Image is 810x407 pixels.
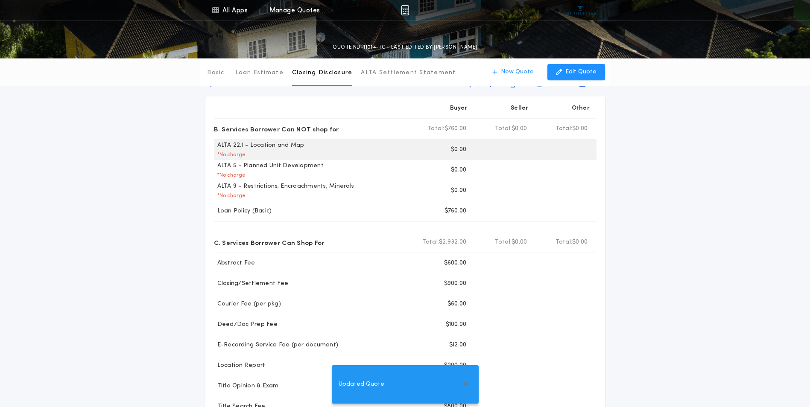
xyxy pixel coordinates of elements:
p: New Quote [501,68,534,76]
p: Other [571,104,589,113]
span: $0.00 [512,125,527,133]
p: E-Recording Service Fee (per document) [214,341,339,349]
p: $900.00 [444,279,467,288]
p: Buyer [450,104,467,113]
span: Updated Quote [339,380,384,389]
p: $12.00 [449,341,467,349]
p: Loan Policy (Basic) [214,207,272,215]
p: $100.00 [446,320,467,329]
p: Courier Fee (per pkg) [214,300,281,308]
p: Deed/Doc Prep Fee [214,320,278,329]
p: $0.00 [451,145,466,154]
p: $0.00 [451,166,466,174]
p: * No charge [214,151,246,158]
p: $600.00 [444,259,467,267]
b: Total: [422,238,439,247]
p: Seller [511,104,529,113]
p: $200.00 [444,361,467,370]
span: $2,932.00 [439,238,466,247]
p: * No charge [214,172,246,179]
p: QUOTE ND-11014-TC - LAST EDITED BY [PERSON_NAME] [333,43,477,52]
p: Edit Quote [565,68,597,76]
p: $760.00 [444,207,467,215]
p: Closing Disclosure [292,69,353,77]
p: Loan Estimate [235,69,284,77]
p: Basic [207,69,224,77]
p: $0.00 [451,186,466,195]
p: Location Report [214,361,266,370]
b: Total: [427,125,444,133]
span: $0.00 [572,125,588,133]
p: Closing/Settlement Fee [214,279,289,288]
b: Total: [495,125,512,133]
p: ALTA 22.1 - Location and Map [214,141,304,150]
span: $760.00 [444,125,467,133]
img: img [401,5,409,15]
b: Total: [556,238,573,247]
button: Edit Quote [547,64,605,80]
span: $0.00 [512,238,527,247]
img: vs-icon [564,6,597,15]
p: * No charge [214,192,246,199]
p: Abstract Fee [214,259,255,267]
b: Total: [556,125,573,133]
button: New Quote [484,64,542,80]
p: ALTA Settlement Statement [361,69,456,77]
p: C. Services Borrower Can Shop For [214,235,325,249]
p: $60.00 [447,300,467,308]
p: B. Services Borrower Can NOT shop for [214,122,339,136]
span: $0.00 [572,238,588,247]
b: Total: [495,238,512,247]
p: ALTA 9 - Restrictions, Encroachments, Minerals [214,182,354,191]
p: ALTA 5 - Planned Unit Development [214,162,324,170]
